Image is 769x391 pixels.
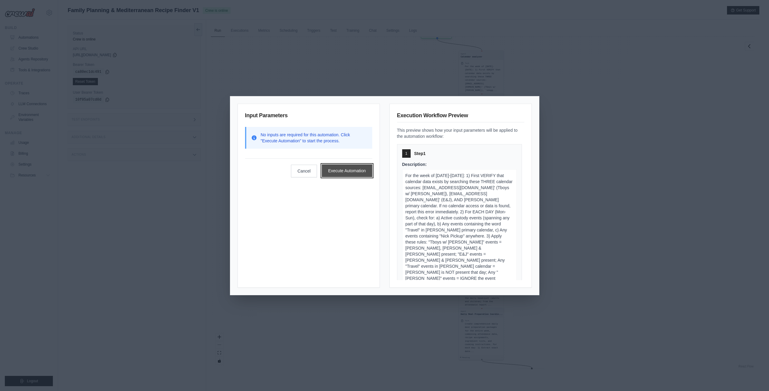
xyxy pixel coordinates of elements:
span: Step 1 [414,150,426,157]
button: Execute Automation [322,164,372,177]
span: 1 [405,151,407,156]
p: No inputs are required for this automation. Click "Execute Automation" to start the process. [261,132,367,144]
button: Cancel [291,165,317,177]
h3: Execution Workflow Preview [397,111,524,122]
h3: Input Parameters [245,111,372,122]
iframe: Chat Widget [739,362,769,391]
span: Description: [402,162,427,167]
span: For the week of [DATE]-[DATE]: 1) First VERIFY that calendar data exists by searching these THREE... [406,173,513,311]
p: This preview shows how your input parameters will be applied to the automation workflow: [397,127,524,139]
